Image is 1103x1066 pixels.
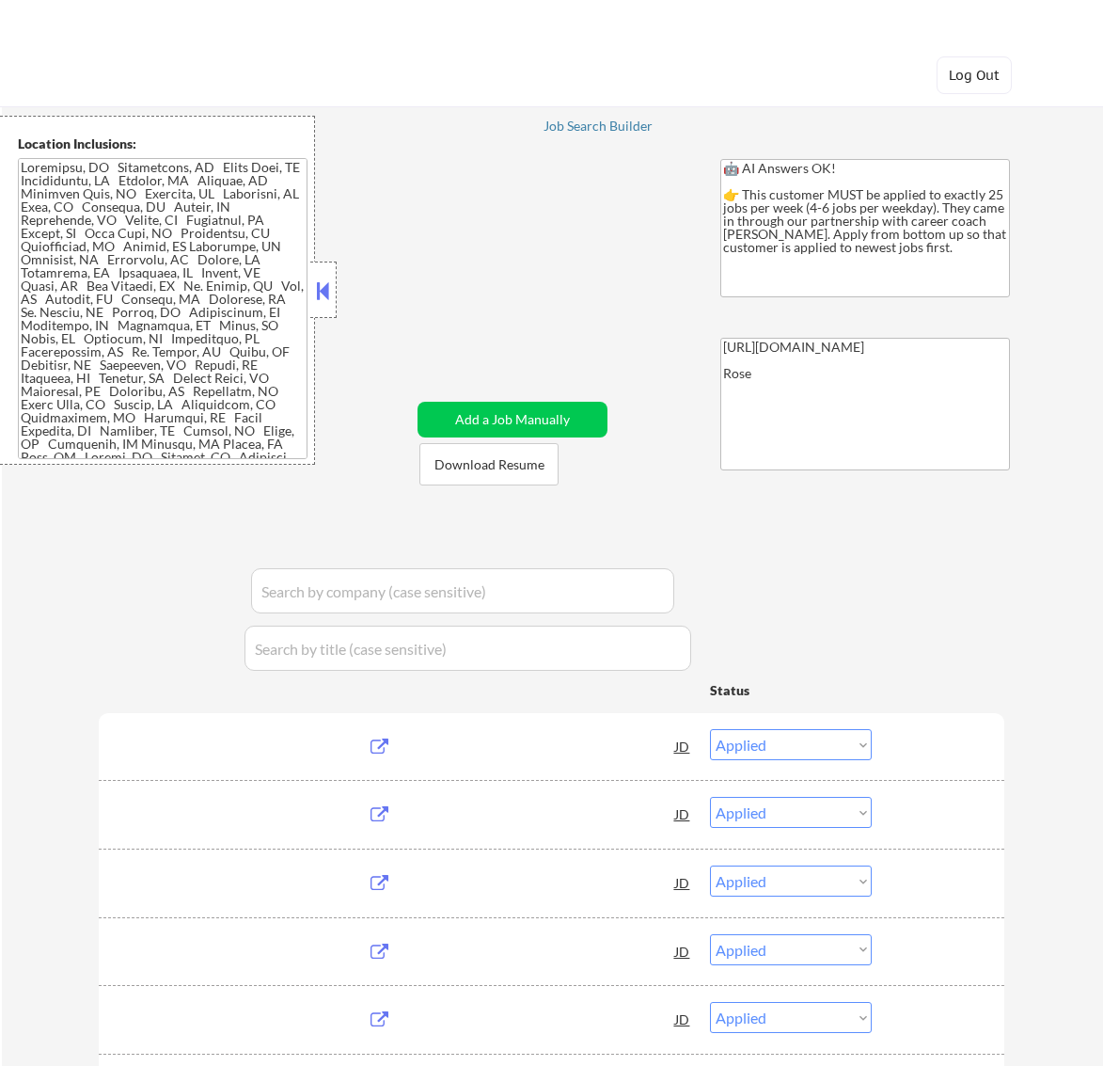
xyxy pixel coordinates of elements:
[673,729,692,763] div: JD
[251,568,674,613] input: Search by company (case sensitive)
[544,119,654,137] a: Job Search Builder
[418,402,607,438] button: Add a Job Manually
[937,56,1012,94] button: Log Out
[673,866,692,899] div: JD
[673,797,692,831] div: JD
[673,1002,692,1036] div: JD
[244,626,691,671] input: Search by title (case sensitive)
[710,673,872,707] div: Status
[673,934,692,968] div: JD
[419,443,559,485] button: Download Resume
[18,135,307,153] div: Location Inclusions:
[544,119,654,133] div: Job Search Builder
